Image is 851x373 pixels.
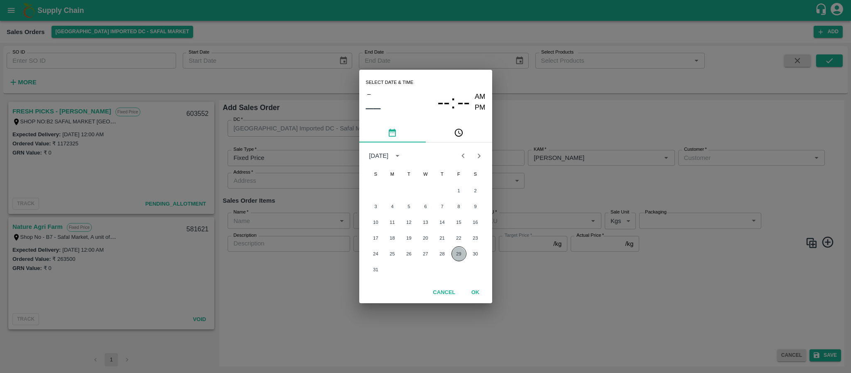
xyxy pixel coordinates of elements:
button: PM [475,102,486,113]
button: 9 [468,199,483,214]
button: 13 [418,215,433,230]
span: Sunday [368,166,383,182]
span: Monday [385,166,400,182]
button: 30 [468,246,483,261]
button: 24 [368,246,383,261]
button: 16 [468,215,483,230]
button: 19 [402,231,417,245]
button: 28 [435,246,450,261]
button: 11 [385,215,400,230]
button: 10 [368,215,383,230]
button: 2 [468,183,483,198]
button: Cancel [429,285,459,300]
span: Wednesday [418,166,433,182]
span: Select date & time [366,76,414,89]
button: 3 [368,199,383,214]
button: 23 [468,231,483,245]
button: 12 [402,215,417,230]
button: pick date [359,123,426,142]
button: 4 [385,199,400,214]
button: calendar view is open, switch to year view [391,149,404,162]
button: 1 [451,183,466,198]
button: 6 [418,199,433,214]
button: AM [475,91,486,103]
button: 25 [385,246,400,261]
button: 26 [402,246,417,261]
button: pick time [426,123,492,142]
button: 8 [451,199,466,214]
span: : [451,91,456,113]
button: Previous month [455,148,471,164]
button: 5 [402,199,417,214]
button: 20 [418,231,433,245]
span: – [367,88,370,99]
button: 7 [435,199,450,214]
button: 14 [435,215,450,230]
button: OK [462,285,489,300]
button: 22 [451,231,466,245]
button: Next month [471,148,487,164]
button: 15 [451,215,466,230]
span: Friday [451,166,466,182]
button: 18 [385,231,400,245]
span: Saturday [468,166,483,182]
span: Tuesday [402,166,417,182]
button: – [366,88,373,99]
button: –– [366,99,381,116]
button: -- [437,91,450,113]
span: Thursday [435,166,450,182]
div: [DATE] [369,151,389,160]
button: 27 [418,246,433,261]
button: 31 [368,262,383,277]
button: 21 [435,231,450,245]
button: -- [457,91,470,113]
button: 29 [451,246,466,261]
button: 17 [368,231,383,245]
